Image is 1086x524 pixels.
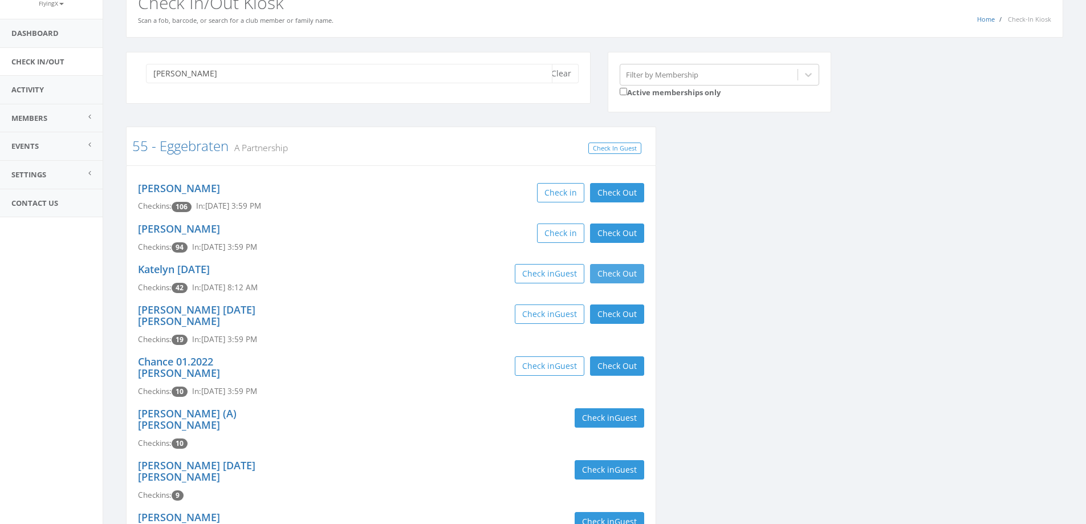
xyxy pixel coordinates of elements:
[138,490,172,500] span: Checkins:
[11,169,46,180] span: Settings
[590,183,644,202] button: Check Out
[590,264,644,283] button: Check Out
[590,224,644,243] button: Check Out
[172,242,188,253] span: Checkin count
[620,86,721,98] label: Active memberships only
[138,334,172,344] span: Checkins:
[1008,15,1051,23] span: Check-In Kiosk
[575,408,644,428] button: Check inGuest
[172,202,192,212] span: Checkin count
[138,355,220,380] a: Chance 01.2022 [PERSON_NAME]
[138,438,172,448] span: Checkins:
[138,201,172,211] span: Checkins:
[515,304,584,324] button: Check inGuest
[192,242,257,252] span: In: [DATE] 3:59 PM
[146,64,552,83] input: Search a name to check in
[138,282,172,293] span: Checkins:
[138,242,172,252] span: Checkins:
[626,69,698,80] div: Filter by Membership
[192,386,257,396] span: In: [DATE] 3:59 PM
[615,464,637,475] span: Guest
[172,283,188,293] span: Checkin count
[590,356,644,376] button: Check Out
[537,183,584,202] button: Check in
[229,141,288,154] small: A Partnership
[11,141,39,151] span: Events
[575,460,644,480] button: Check inGuest
[138,458,255,484] a: [PERSON_NAME] [DATE] [PERSON_NAME]
[11,198,58,208] span: Contact Us
[138,222,220,235] a: [PERSON_NAME]
[537,224,584,243] button: Check in
[138,181,220,195] a: [PERSON_NAME]
[196,201,261,211] span: In: [DATE] 3:59 PM
[588,143,641,155] a: Check In Guest
[544,64,579,83] button: Clear
[615,412,637,423] span: Guest
[138,262,210,276] a: Katelyn [DATE]
[555,360,577,371] span: Guest
[11,113,47,123] span: Members
[192,334,257,344] span: In: [DATE] 3:59 PM
[620,88,627,95] input: Active memberships only
[172,490,184,501] span: Checkin count
[172,438,188,449] span: Checkin count
[555,308,577,319] span: Guest
[192,282,258,293] span: In: [DATE] 8:12 AM
[138,386,172,396] span: Checkins:
[138,407,237,432] a: [PERSON_NAME] (A) [PERSON_NAME]
[555,268,577,279] span: Guest
[977,15,995,23] a: Home
[138,303,255,328] a: [PERSON_NAME] [DATE] [PERSON_NAME]
[138,510,220,524] a: [PERSON_NAME]
[132,136,229,155] a: 55 - Eggebraten
[515,264,584,283] button: Check inGuest
[138,16,333,25] small: Scan a fob, barcode, or search for a club member or family name.
[590,304,644,324] button: Check Out
[515,356,584,376] button: Check inGuest
[172,335,188,345] span: Checkin count
[172,387,188,397] span: Checkin count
